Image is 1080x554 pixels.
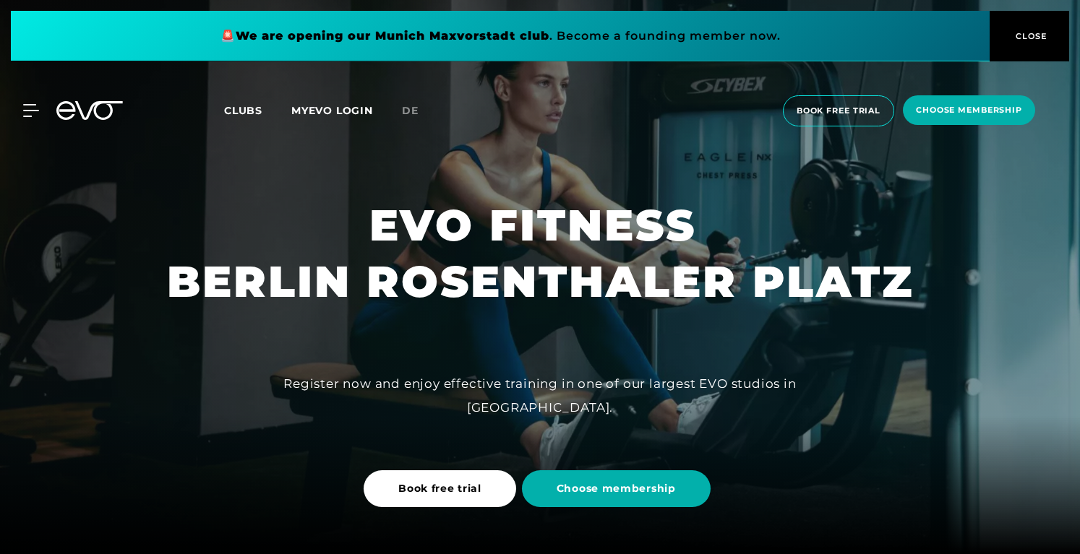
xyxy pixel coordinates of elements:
[916,104,1022,116] span: choose membership
[291,104,373,117] a: MYEVO LOGIN
[364,459,522,518] a: Book free trial
[167,197,914,310] h1: EVO FITNESS BERLIN ROSENTHALER PLATZ
[398,481,481,496] span: Book free trial
[797,105,880,117] span: book free trial
[899,95,1040,126] a: choose membership
[990,11,1069,61] button: CLOSE
[402,104,419,117] span: de
[215,372,865,419] div: Register now and enjoy effective training in one of our largest EVO studios in [GEOGRAPHIC_DATA].
[1012,30,1047,43] span: CLOSE
[402,103,436,119] a: de
[557,481,676,496] span: Choose membership
[224,103,291,117] a: Clubs
[224,104,262,117] span: Clubs
[522,459,716,518] a: Choose membership
[779,95,899,126] a: book free trial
